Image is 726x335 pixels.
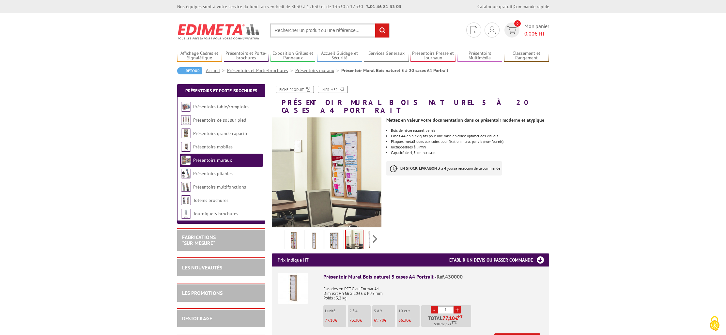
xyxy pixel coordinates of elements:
[442,315,455,321] span: 77,10
[181,129,191,138] img: Présentoirs grande capacité
[449,253,549,266] h3: Etablir un devis ou passer commande
[182,315,212,322] a: DESTOCKAGE
[341,67,448,74] li: Présentoir Mural Bois naturel 5 à 20 cases A4 Portrait
[366,4,401,9] strong: 01 46 81 33 03
[193,211,238,217] a: Tourniquets brochures
[410,51,456,61] a: Présentoirs Presse et Journaux
[431,306,438,313] a: -
[193,144,233,150] a: Présentoirs mobiles
[181,195,191,205] img: Totems brochures
[325,309,346,313] p: L'unité
[703,313,726,335] button: Cookies (fenêtre modale)
[270,23,390,38] input: Rechercher un produit ou une référence...
[325,318,346,323] p: €
[181,155,191,165] img: Présentoirs muraux
[441,322,450,327] span: 92,52
[193,184,246,190] a: Présentoirs multifonctions
[317,51,362,61] a: Accueil Guidage et Sécurité
[452,321,456,324] sup: TTC
[177,3,401,10] div: Nos équipes sont à votre service du lundi au vendredi de 8h30 à 12h30 et de 13h30 à 17h30
[374,309,395,313] p: 5 à 9
[471,26,477,34] img: devis rapide
[193,171,233,176] a: Présentoirs pliables
[386,117,544,123] strong: Mettez en valeur votre documentation dans ce présentoir moderne et atypique
[364,51,409,61] a: Services Généraux
[477,4,513,9] a: Catalogue gratuit
[270,51,316,61] a: Exposition Grilles et Panneaux
[182,264,222,271] a: LES NOUVEAUTÉS
[193,130,248,136] a: Présentoirs grande capacité
[398,317,409,323] span: 66,30
[325,317,335,323] span: 77,10
[455,315,458,321] span: €
[514,4,549,9] a: Commande rapide
[454,306,461,313] a: +
[193,157,232,163] a: Présentoirs muraux
[181,142,191,152] img: Présentoirs mobiles
[185,88,257,94] a: Présentoirs et Porte-brochures
[206,68,227,73] a: Accueil
[477,3,549,10] div: |
[323,273,543,281] div: Présentoir Mural Bois naturel 5 cases A4 Portrait -
[278,253,309,266] p: Prix indiqué HT
[524,23,549,38] span: Mon panier
[423,315,471,327] p: Total
[374,317,384,323] span: 69,70
[398,318,420,323] p: €
[391,140,549,144] li: Plaques métalliques aux coins pour fixation mural par vis (non-fournis)
[349,317,360,323] span: 73,30
[193,104,249,110] a: Présentoirs table/comptoirs
[434,322,456,327] span: Soit €
[326,231,342,251] img: 430002_mise_en_scene.jpg
[367,231,382,251] img: 430003_mise_en_scene.jpg
[193,197,228,203] a: Totems brochures
[318,86,348,93] a: Imprimer
[391,129,549,132] li: Bois de hêtre naturel vernis
[286,231,301,251] img: 430001_presentoir_mural_bois_naturel_10_cases_a4_portrait_flyers.jpg
[437,273,463,280] span: Réf.430000
[504,51,549,61] a: Classement et Rangement
[458,314,462,319] sup: HT
[400,166,455,171] strong: EN STOCK, LIVRAISON 3 à 4 jours
[374,318,395,323] p: €
[181,182,191,192] img: Présentoirs multifonctions
[278,273,308,304] img: Présentoir Mural Bois naturel 5 cases A4 Portrait
[306,231,322,251] img: 430000_presentoir_mise_en_scene.jpg
[349,318,371,323] p: €
[272,117,382,227] img: 430001_presentoir_mural_bois_naturel_10_cases_a4_portrait_situation.jpg
[323,282,543,300] p: Facades en PET G au Format A4 Dim ext H 966 x L 265 x P 75 mm Poids : 3,2 kg
[177,20,260,44] img: Edimeta
[457,51,502,61] a: Présentoirs Multimédia
[391,151,549,155] li: Capacité de 4,5 cm par case.
[524,30,549,38] span: € HT
[193,117,246,123] a: Présentoirs de sol sur pied
[295,68,341,73] a: Présentoirs muraux
[177,67,202,74] a: Retour
[375,23,389,38] input: rechercher
[182,290,223,296] a: LES PROMOTIONS
[514,20,521,27] span: 0
[181,209,191,219] img: Tourniquets brochures
[386,161,502,175] p: à réception de la commande
[181,102,191,112] img: Présentoirs table/comptoirs
[706,315,723,332] img: Cookies (fenêtre modale)
[346,230,363,251] img: 430001_presentoir_mural_bois_naturel_10_cases_a4_portrait_situation.jpg
[227,68,295,73] a: Présentoirs et Porte-brochures
[182,234,216,246] a: FABRICATIONS"Sur Mesure"
[391,145,549,149] li: Juxtaposables à l’infini
[391,134,549,138] li: Cases A4 en plexiglass pour une mise en avant optimal des visuels
[398,309,420,313] p: 10 et +
[177,51,222,61] a: Affichage Cadres et Signalétique
[181,169,191,178] img: Présentoirs pliables
[503,23,549,38] a: devis rapide 0 Mon panier 0,00€ HT
[372,234,378,244] span: Next
[488,26,496,34] img: devis rapide
[349,309,371,313] p: 2 à 4
[181,115,191,125] img: Présentoirs de sol sur pied
[224,51,269,61] a: Présentoirs et Porte-brochures
[267,86,554,114] h1: Présentoir Mural Bois naturel 5 à 20 cases A4 Portrait
[507,26,517,34] img: devis rapide
[276,86,314,93] a: Fiche produit
[524,30,534,37] span: 0,00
